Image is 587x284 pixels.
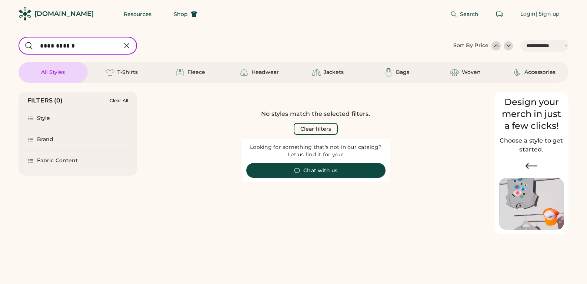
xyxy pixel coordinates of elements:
[450,68,459,77] img: Woven Icon
[312,68,321,77] img: Jackets Icon
[19,7,31,20] img: Rendered Logo - Screens
[34,9,94,19] div: [DOMAIN_NAME]
[174,12,188,17] span: Shop
[294,123,338,135] button: Clear filters
[492,7,507,22] button: Retrieve an order
[37,157,78,164] div: Fabric Content
[251,69,279,76] div: Headwear
[499,136,564,154] h2: Choose a style to get started.
[110,98,128,103] div: Clear All
[499,96,564,132] div: Design your merch in just a few clicks!
[246,144,386,159] div: Looking for something that's not in our catalog? Let us find it for you!
[384,68,393,77] img: Bags Icon
[176,68,184,77] img: Fleece Icon
[37,115,50,122] div: Style
[117,69,138,76] div: T-Shirts
[520,10,536,18] div: Login
[187,69,205,76] div: Fleece
[536,10,560,18] div: | Sign up
[115,7,160,22] button: Resources
[513,68,521,77] img: Accessories Icon
[552,251,584,283] iframe: Front Chat
[240,68,249,77] img: Headwear Icon
[37,136,54,143] div: Brand
[261,110,370,118] div: No styles match the selected filters.
[524,69,556,76] div: Accessories
[396,69,409,76] div: Bags
[499,178,564,230] img: Image of Lisa Congdon Eye Print on T-Shirt and Hat
[441,7,488,22] button: Search
[453,42,488,49] div: Sort By Price
[460,12,479,17] span: Search
[246,163,386,178] button: Chat with us
[462,69,481,76] div: Woven
[324,69,344,76] div: Jackets
[106,68,114,77] img: T-Shirts Icon
[41,69,65,76] div: All Styles
[165,7,206,22] button: Shop
[27,96,63,105] div: FILTERS (0)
